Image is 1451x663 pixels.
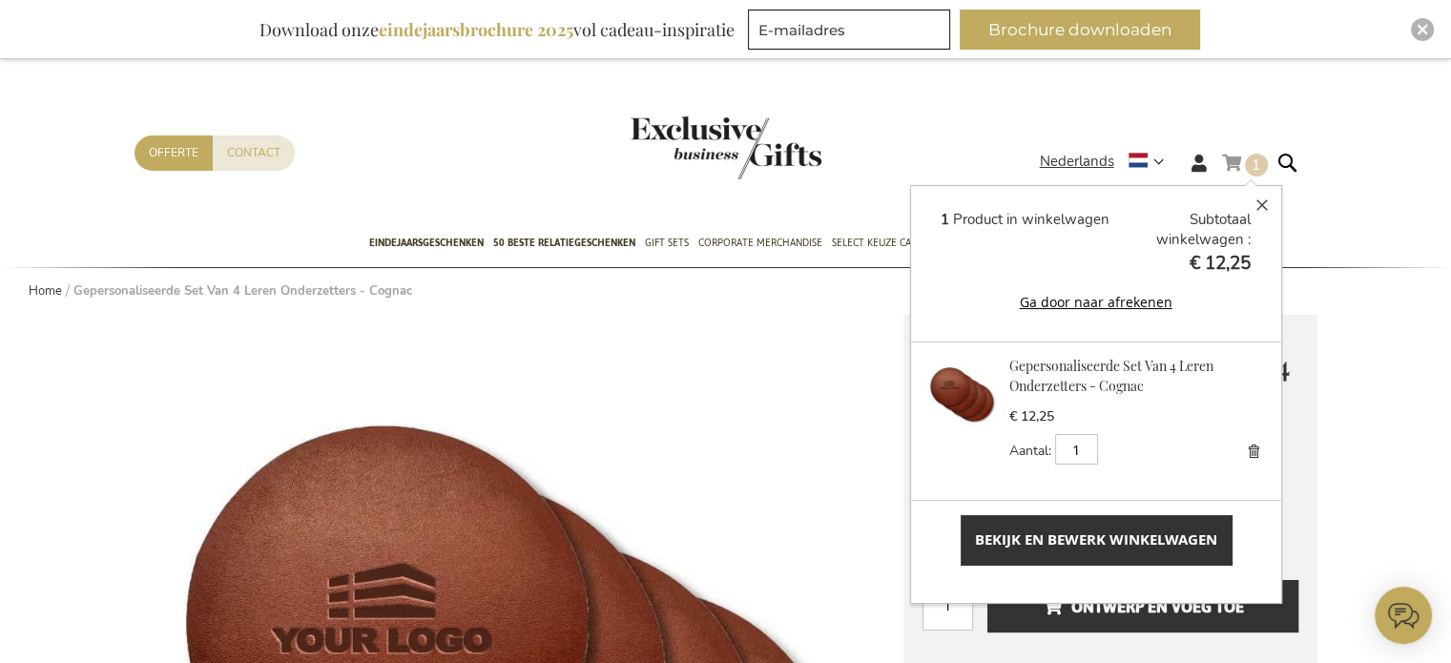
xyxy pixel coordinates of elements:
img: Exclusive Business gifts logo [631,116,821,179]
img: Close [1417,24,1428,35]
button: Ontwerp en voeg toe [987,580,1297,632]
span: Eindejaarsgeschenken [369,233,484,253]
form: marketing offers and promotions [748,10,956,55]
b: eindejaarsbrochure 2025 [379,18,573,41]
iframe: belco-activator-frame [1375,587,1432,644]
span: 1 [941,210,949,229]
span: Ontwerp en voeg toe [1042,591,1243,622]
a: Bekijk en bewerk winkelwagen [961,515,1232,564]
a: store logo [631,116,726,179]
strong: Gepersonaliseerde Set Van 4 Leren Onderzetters - Cognac [73,282,412,300]
input: Aantal [922,580,973,631]
span: Nederlands [1040,151,1114,173]
button: Ga door naar afrekenen [941,291,1251,313]
span: Gift Sets [645,233,689,253]
span: Subtotaal winkelwagen [1156,210,1251,249]
span: Bekijk en bewerk winkelwagen [975,529,1217,549]
span: € 12,25 [1009,407,1054,425]
span: 50 beste relatiegeschenken [493,233,635,253]
a: Offerte [135,135,213,171]
img: Gepersonaliseerde Set Van 4 Leren Onderzetters - Cognac [925,357,1000,431]
input: E-mailadres [748,10,950,50]
label: Aantal [1009,442,1051,461]
span: 1 [1252,155,1260,175]
div: Nederlands [1040,151,1176,173]
span: Corporate Merchandise [698,233,822,253]
span: € 12,25 [1190,251,1251,276]
a: Home [29,282,62,300]
button: Brochure downloaden [960,10,1200,50]
a: Gepersonaliseerde Set Van 4 Leren Onderzetters - Cognac [925,357,1000,437]
span: Select Keuze Cadeaubon [832,233,956,253]
a: 1 [1222,151,1268,182]
a: Contact [213,135,295,171]
span: Product in winkelwagen [953,210,1109,229]
div: Close [1411,18,1434,41]
a: Gepersonaliseerde Set Van 4 Leren Onderzetters - Cognac [1009,357,1213,395]
div: Download onze vol cadeau-inspiratie [251,10,743,50]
